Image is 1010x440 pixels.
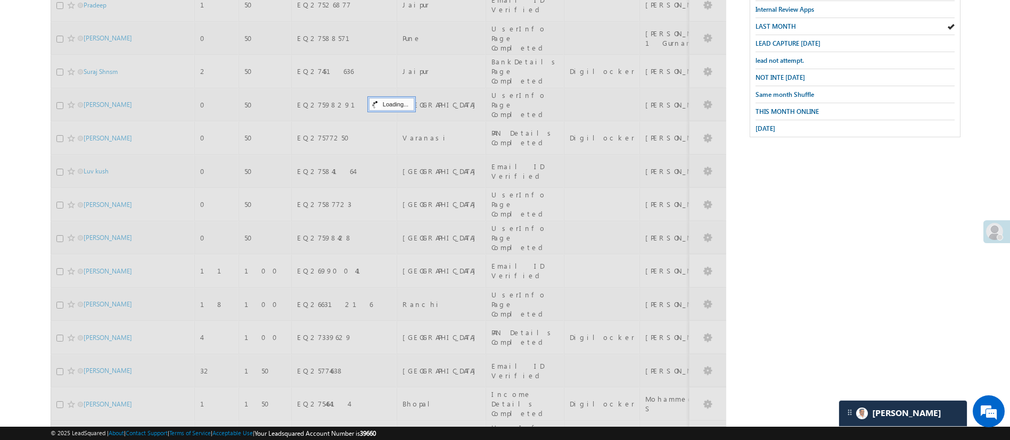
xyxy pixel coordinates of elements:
img: Carter [856,408,868,419]
span: lead not attempt. [756,56,804,64]
img: carter-drag [845,408,854,417]
span: Same month Shuffle [756,90,814,98]
div: Loading... [369,98,414,111]
a: Terms of Service [169,429,211,436]
span: © 2025 LeadSquared | | | | | [51,428,376,438]
span: LEAD CAPTURE [DATE] [756,39,820,47]
a: Acceptable Use [212,429,253,436]
a: About [109,429,124,436]
span: THIS MONTH ONLINE [756,107,819,115]
span: Internal Review Apps [756,5,814,13]
span: [DATE] [756,124,775,132]
span: LAST MONTH [756,22,796,30]
span: NOT INTE [DATE] [756,73,805,81]
span: Carter [872,408,941,418]
span: 39660 [360,429,376,437]
a: Contact Support [126,429,168,436]
div: carter-dragCarter[PERSON_NAME] [839,400,967,427]
span: Your Leadsquared Account Number is [254,429,376,437]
